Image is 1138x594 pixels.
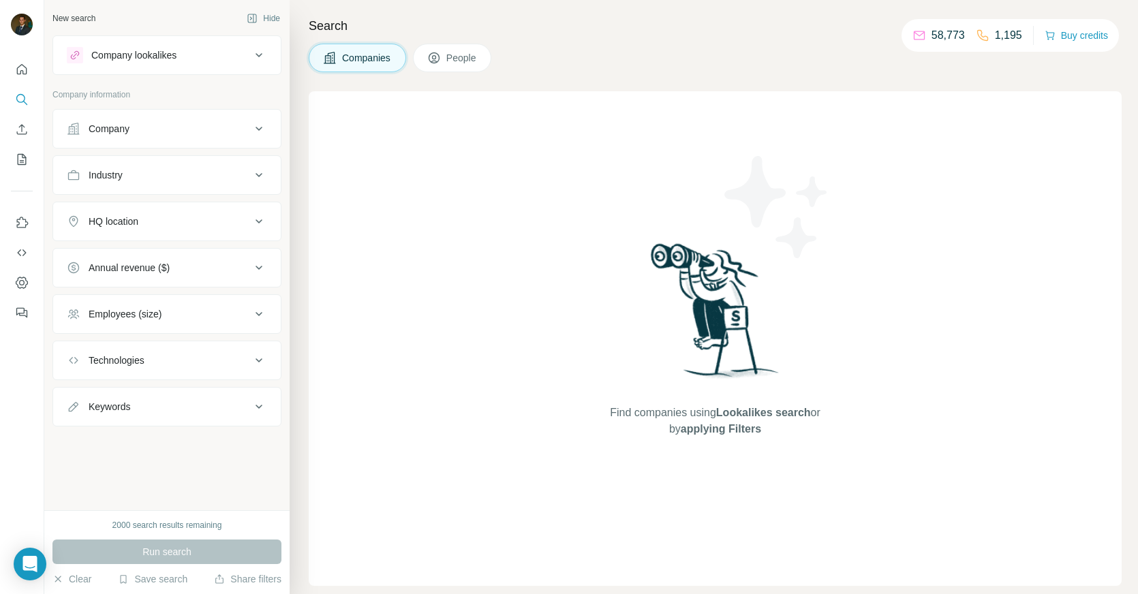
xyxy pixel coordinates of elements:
[932,27,965,44] p: 58,773
[53,251,281,284] button: Annual revenue ($)
[237,8,290,29] button: Hide
[214,572,281,586] button: Share filters
[11,270,33,295] button: Dashboard
[89,400,130,413] div: Keywords
[53,39,281,72] button: Company lookalikes
[89,215,138,228] div: HQ location
[716,407,811,418] span: Lookalikes search
[89,122,129,136] div: Company
[112,519,222,531] div: 2000 search results remaining
[11,300,33,325] button: Feedback
[118,572,187,586] button: Save search
[53,298,281,330] button: Employees (size)
[309,16,1122,35] h4: Search
[52,89,281,101] p: Company information
[89,307,162,321] div: Employees (size)
[91,48,176,62] div: Company lookalikes
[11,240,33,265] button: Use Surfe API
[342,51,392,65] span: Companies
[89,261,170,275] div: Annual revenue ($)
[53,205,281,238] button: HQ location
[11,147,33,172] button: My lists
[11,210,33,235] button: Use Surfe on LinkedIn
[1045,26,1108,45] button: Buy credits
[446,51,478,65] span: People
[53,159,281,191] button: Industry
[716,146,838,268] img: Surfe Illustration - Stars
[681,423,761,435] span: applying Filters
[606,405,824,437] span: Find companies using or by
[53,390,281,423] button: Keywords
[11,14,33,35] img: Avatar
[52,572,91,586] button: Clear
[645,240,786,392] img: Surfe Illustration - Woman searching with binoculars
[53,344,281,377] button: Technologies
[11,87,33,112] button: Search
[89,354,144,367] div: Technologies
[89,168,123,182] div: Industry
[52,12,95,25] div: New search
[53,112,281,145] button: Company
[11,57,33,82] button: Quick start
[14,548,46,580] div: Open Intercom Messenger
[11,117,33,142] button: Enrich CSV
[995,27,1022,44] p: 1,195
